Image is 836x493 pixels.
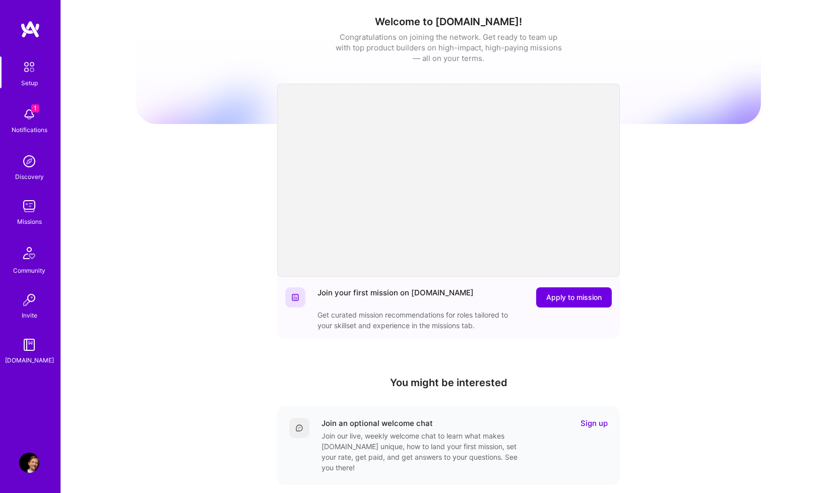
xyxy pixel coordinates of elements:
img: teamwork [19,196,39,216]
div: Discovery [15,171,44,182]
div: Missions [17,216,42,227]
img: User Avatar [19,453,39,473]
div: Congratulations on joining the network. Get ready to team up with top product builders on high-im... [335,32,562,64]
iframe: video [277,84,620,277]
span: 1 [31,104,39,112]
div: Invite [22,310,37,321]
div: Get curated mission recommendations for roles tailored to your skillset and experience in the mis... [317,310,519,331]
img: discovery [19,151,39,171]
a: Sign up [581,418,608,428]
div: Join an optional welcome chat [321,418,433,428]
h1: Welcome to [DOMAIN_NAME]! [136,16,761,28]
img: guide book [19,335,39,355]
img: Website [291,293,299,301]
div: Join your first mission on [DOMAIN_NAME] [317,287,474,307]
img: logo [20,20,40,38]
img: Invite [19,290,39,310]
img: bell [19,104,39,125]
span: Apply to mission [546,292,602,302]
img: Comment [295,424,303,432]
h4: You might be interested [277,377,620,389]
a: User Avatar [17,453,42,473]
button: Apply to mission [536,287,612,307]
div: Community [13,265,45,276]
div: Join our live, weekly welcome chat to learn what makes [DOMAIN_NAME] unique, how to land your fir... [321,430,523,473]
img: setup [19,56,40,78]
div: [DOMAIN_NAME] [5,355,54,365]
div: Setup [21,78,38,88]
div: Notifications [12,125,47,135]
img: Community [17,241,41,265]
